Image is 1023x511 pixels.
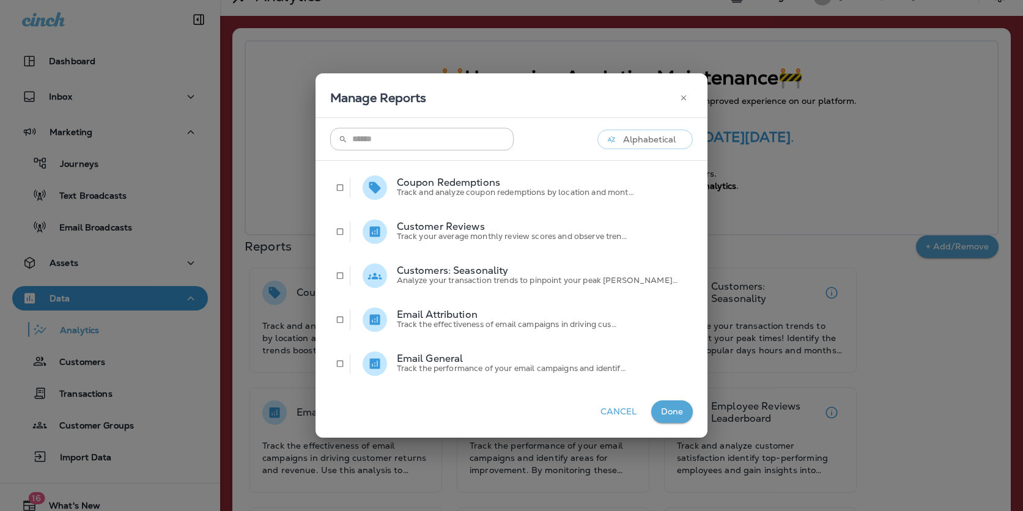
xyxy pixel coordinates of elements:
[397,188,693,197] p: Track and analyze coupon redemptions by location and mont…
[616,133,683,145] p: Alphabetical
[397,266,693,276] p: Customers: Seasonality
[330,88,426,108] h4: Manage Reports
[397,276,693,285] p: Analyze your transaction trends to pinpoint your peak [PERSON_NAME]…
[596,400,642,423] button: Cancel
[397,178,693,188] p: Coupon Redemptions
[397,232,693,241] p: Track your average monthly review scores and observe tren…
[397,320,693,329] p: Track the effectiveness of email campaigns in driving cus…
[397,364,693,373] p: Track the performance of your email campaigns and identif…
[651,400,693,423] button: Done
[397,354,693,364] p: Email General
[397,222,693,232] p: Customer Reviews
[597,130,693,149] button: Alphabetical
[397,310,693,320] p: Email Attribution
